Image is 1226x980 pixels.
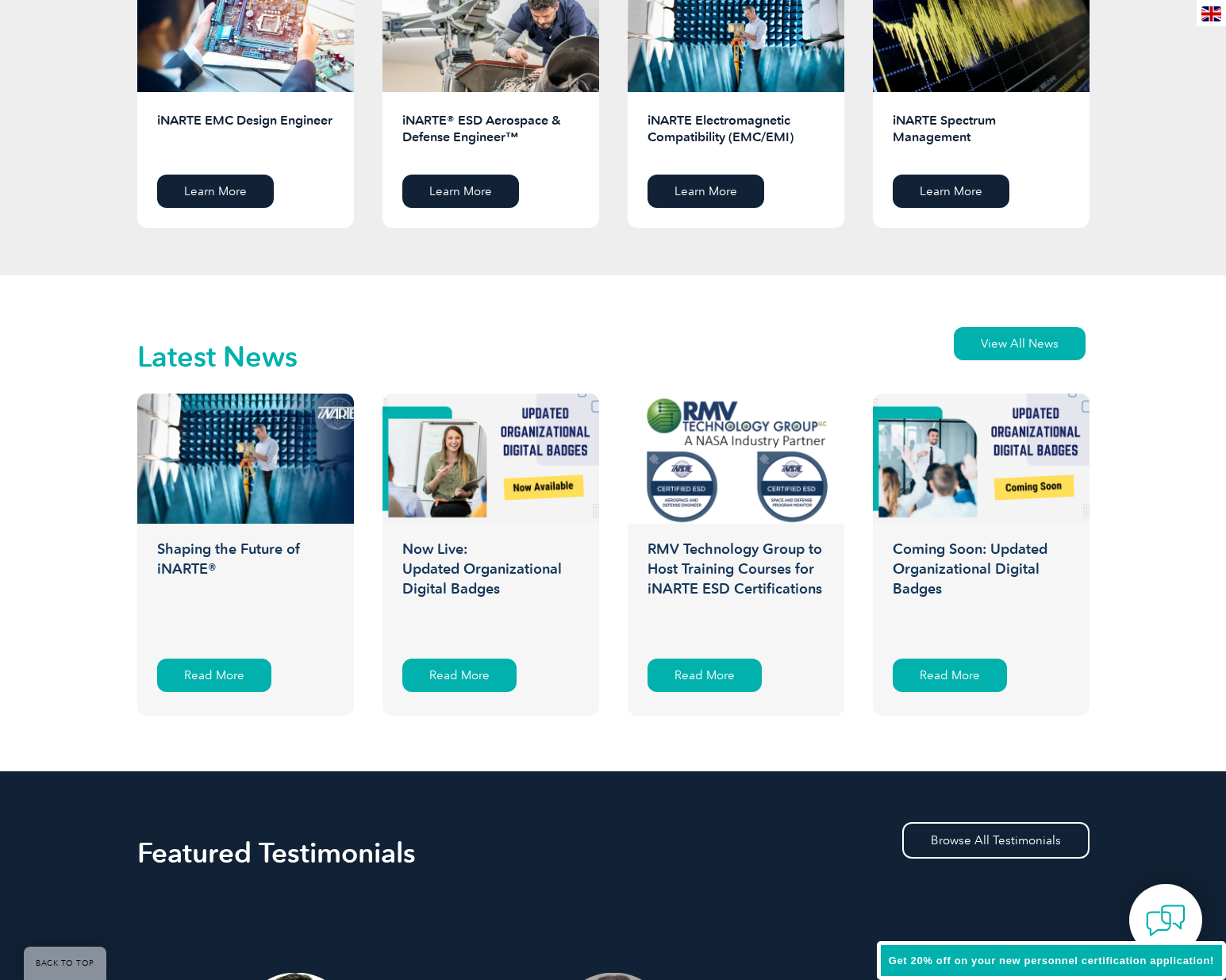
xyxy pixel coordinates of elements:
[137,840,1090,866] h2: Featured Testimonials
[873,394,1090,716] a: Coming Soon: Updated Organizational Digital Badges Read More
[157,175,274,208] a: Learn More
[137,540,354,643] h3: Shaping the Future of iNARTE®
[648,112,824,163] h2: iNARTE Electromagnetic Compatibility (EMC/EMI)
[402,175,519,208] a: Learn More
[954,327,1086,360] a: View All News
[648,175,764,208] a: Learn More
[893,112,1070,163] h2: iNARTE Spectrum Management
[893,659,1007,692] div: Read More
[628,540,844,643] h3: RMV Technology Group to Host Training Courses for iNARTE ESD Certifications
[382,394,599,716] a: Now Live:Updated Organizational Digital Badges Read More
[648,659,762,692] div: Read More
[893,175,1009,208] a: Learn More
[137,394,354,716] a: Shaping the Future of iNARTE® Read More
[1201,6,1221,21] img: en
[157,659,271,692] div: Read More
[402,659,517,692] div: Read More
[382,540,599,643] h3: Now Live: Updated Organizational Digital Badges
[902,822,1090,859] a: Browse All Testimonials
[1146,901,1186,940] img: contact-chat.png
[157,112,334,163] h2: iNARTE EMC Design Engineer
[889,955,1214,967] span: Get 20% off on your new personnel certification application!
[628,394,844,716] a: RMV Technology Group to Host Training Courses for iNARTE ESD Certifications Read More
[873,540,1090,643] h3: Coming Soon: Updated Organizational Digital Badges
[24,947,106,980] a: BACK TO TOP
[137,344,298,370] h2: Latest News
[402,112,579,163] h2: iNARTE® ESD Aerospace & Defense Engineer™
